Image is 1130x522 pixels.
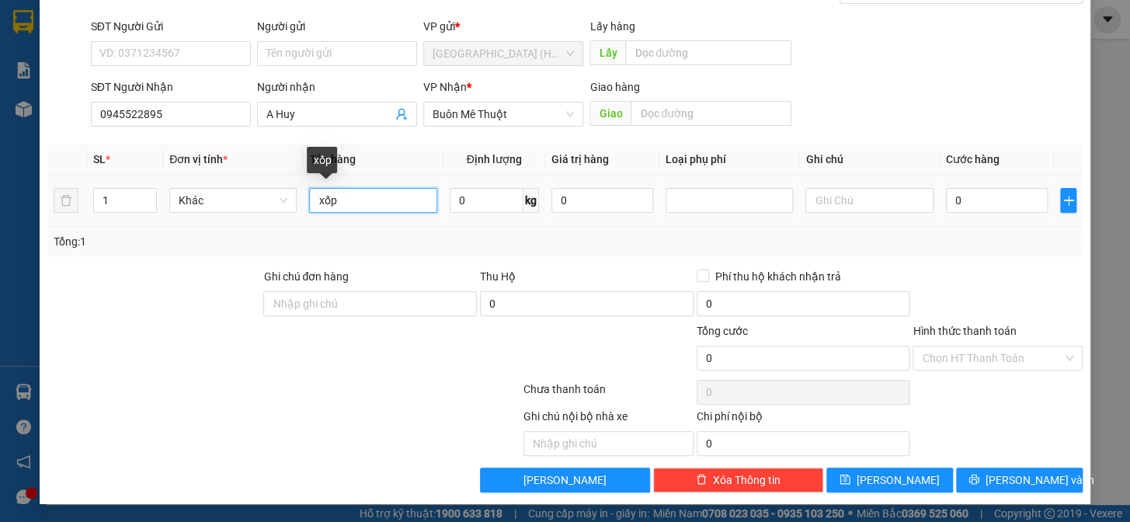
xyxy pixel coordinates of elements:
span: Đơn vị tính [169,153,228,165]
div: Ghi chú nội bộ nhà xe [523,408,694,431]
span: Định lượng [467,153,522,165]
input: Dọc đường [631,101,791,126]
div: Buôn Mê Thuột [182,13,315,50]
input: Nhập ghi chú [523,431,694,456]
span: Tổng cước [697,325,748,337]
button: plus [1060,188,1076,213]
div: SĐT Người Nhận [91,78,251,96]
span: Xóa Thông tin [713,472,781,489]
span: Giá trị hàng [551,153,609,165]
div: 0916595577 [182,50,315,72]
span: Khác [179,189,287,212]
span: plus [1061,194,1076,207]
span: Lấy hàng [589,20,635,33]
span: kg [523,188,539,213]
span: [PERSON_NAME] [857,472,940,489]
label: Hình thức thanh toán [913,325,1016,337]
span: [PERSON_NAME] và In [986,472,1094,489]
span: printer [968,474,979,486]
button: deleteXóa Thông tin [653,468,823,492]
span: CC : [179,113,201,129]
span: SL [93,153,106,165]
span: Cước hàng [946,153,1000,165]
button: save[PERSON_NAME] [826,468,953,492]
span: DĐ: [182,81,204,97]
span: Buôn Mê Thuột [433,103,574,126]
span: Giao [589,101,631,126]
span: Thu Hộ [480,270,516,283]
span: save [840,474,850,486]
label: Ghi chú đơn hàng [263,270,349,283]
input: Ghi chú đơn hàng [263,291,477,316]
span: Giao hàng [589,81,639,93]
span: [PERSON_NAME] [523,472,607,489]
input: VD: Bàn, Ghế [309,188,436,213]
input: 0 [551,188,653,213]
div: Tổng: 1 [54,233,437,250]
th: Ghi chú [799,144,939,175]
span: VP Nhận [423,81,467,93]
span: Phí thu hộ khách nhận trả [709,268,847,285]
div: SĐT Người Gửi [91,18,251,35]
span: Buôn Hồ [204,72,294,99]
button: [PERSON_NAME] [480,468,650,492]
div: Người gửi [257,18,417,35]
span: delete [696,474,707,486]
button: printer[PERSON_NAME] và In [956,468,1083,492]
input: Dọc đường [625,40,791,65]
span: Nhận: [182,15,219,31]
div: Người nhận [257,78,417,96]
span: Đà Nẵng (Hàng) [433,42,574,65]
div: Chưa thanh toán [522,381,695,408]
div: 50.000 [179,109,317,130]
div: VP gửi [423,18,583,35]
span: Lấy [589,40,625,65]
div: xốp [307,147,337,173]
input: Ghi Chú [805,188,933,213]
div: Chi phí nội bộ [697,408,910,431]
span: user-add [395,108,408,120]
button: delete [54,188,78,213]
span: Gửi: [13,13,37,30]
th: Loại phụ phí [659,144,799,175]
div: [GEOGRAPHIC_DATA] (Hàng) [13,13,171,67]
